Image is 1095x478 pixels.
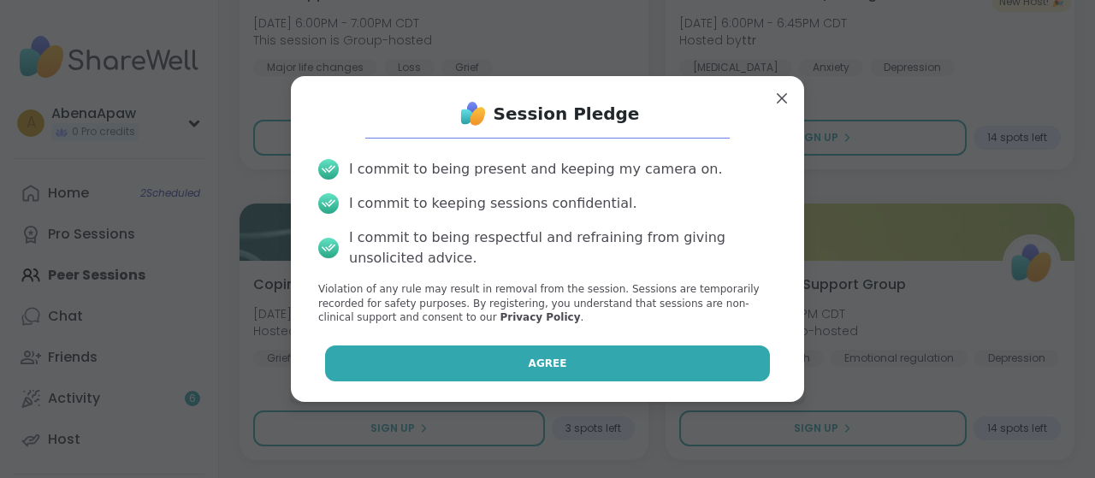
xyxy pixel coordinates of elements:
[456,97,490,131] img: ShareWell Logo
[349,193,637,214] div: I commit to keeping sessions confidential.
[325,345,771,381] button: Agree
[494,102,640,126] h1: Session Pledge
[318,282,777,325] p: Violation of any rule may result in removal from the session. Sessions are temporarily recorded f...
[349,227,777,269] div: I commit to being respectful and refraining from giving unsolicited advice.
[500,311,580,323] a: Privacy Policy
[529,356,567,371] span: Agree
[349,159,722,180] div: I commit to being present and keeping my camera on.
